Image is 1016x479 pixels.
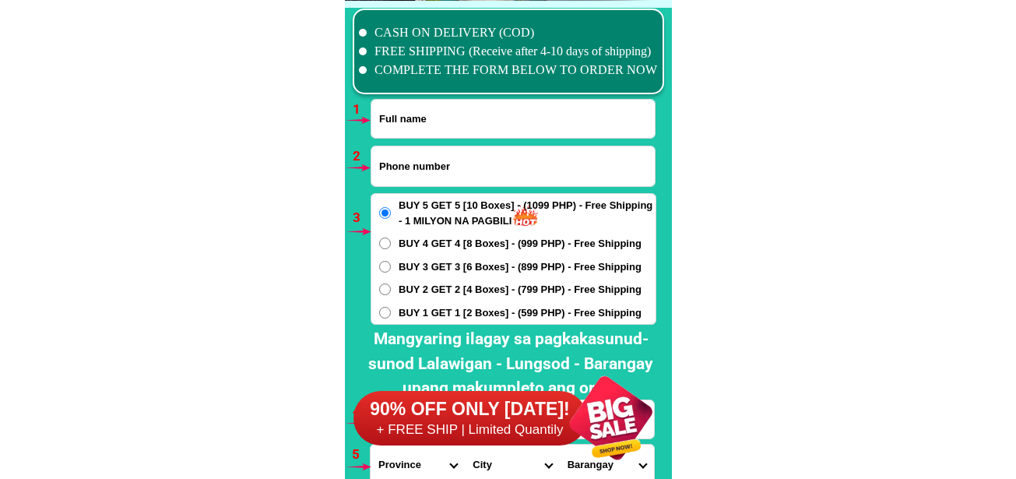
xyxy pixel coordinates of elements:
h6: 5 [352,445,370,465]
span: BUY 5 GET 5 [10 Boxes] - (1099 PHP) - Free Shipping - 1 MILYON NA PAGBILI [399,198,656,228]
li: FREE SHIPPING (Receive after 4-10 days of shipping) [359,42,658,61]
span: BUY 2 GET 2 [4 Boxes] - (799 PHP) - Free Shipping [399,282,642,298]
span: BUY 1 GET 1 [2 Boxes] - (599 PHP) - Free Shipping [399,305,642,321]
li: COMPLETE THE FORM BELOW TO ORDER NOW [359,61,658,79]
h6: 2 [353,146,371,167]
h6: + FREE SHIP | Limited Quantily [353,421,587,438]
input: BUY 2 GET 2 [4 Boxes] - (799 PHP) - Free Shipping [379,284,391,295]
input: BUY 1 GET 1 [2 Boxes] - (599 PHP) - Free Shipping [379,307,391,319]
input: Input full_name [371,100,655,138]
h6: 4 [353,402,371,422]
input: BUY 3 GET 3 [6 Boxes] - (899 PHP) - Free Shipping [379,261,391,273]
h2: Mangyaring ilagay sa pagkakasunud-sunod Lalawigan - Lungsod - Barangay upang makumpleto ang order [357,327,664,401]
h6: 3 [353,208,371,228]
h6: 90% OFF ONLY [DATE]! [353,398,587,421]
input: BUY 5 GET 5 [10 Boxes] - (1099 PHP) - Free Shipping - 1 MILYON NA PAGBILI [379,207,391,219]
span: BUY 4 GET 4 [8 Boxes] - (999 PHP) - Free Shipping [399,236,642,252]
span: BUY 3 GET 3 [6 Boxes] - (899 PHP) - Free Shipping [399,259,642,275]
input: BUY 4 GET 4 [8 Boxes] - (999 PHP) - Free Shipping [379,238,391,249]
h6: 1 [353,100,371,120]
input: Input phone_number [371,146,655,186]
li: CASH ON DELIVERY (COD) [359,23,658,42]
